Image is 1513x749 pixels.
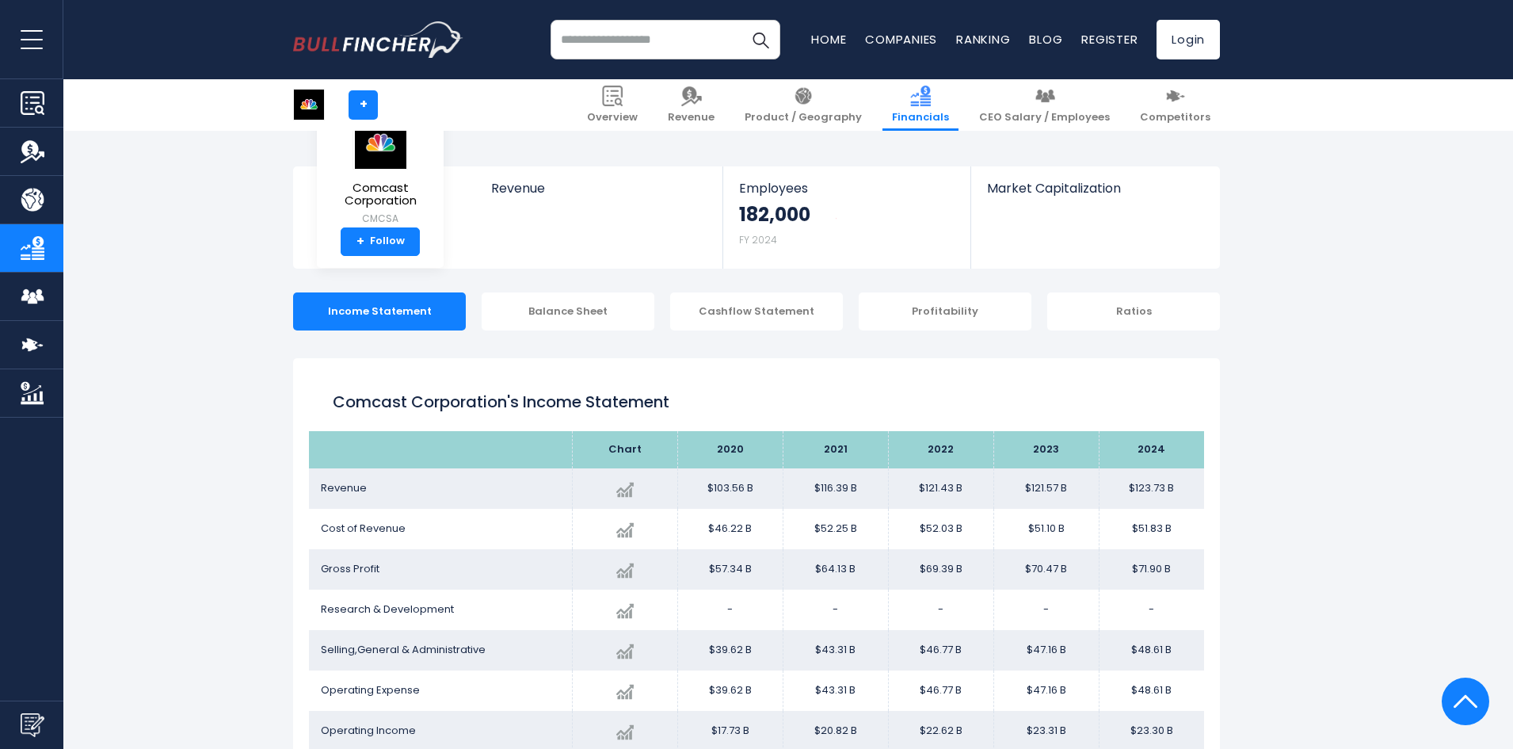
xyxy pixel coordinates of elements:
img: CMCSA logo [353,117,408,170]
td: $46.77 B [888,630,993,671]
span: Financials [892,111,949,124]
td: $39.62 B [677,671,783,711]
a: Product / Geography [735,79,871,131]
td: - [1099,590,1204,630]
strong: 182,000 [739,202,810,227]
td: $116.39 B [783,468,888,509]
span: Operating Income [321,723,416,738]
span: Gross Profit [321,561,379,576]
td: $47.16 B [993,630,1099,671]
th: 2024 [1099,431,1204,468]
td: $52.25 B [783,509,888,549]
span: Competitors [1140,111,1210,124]
a: Competitors [1130,79,1220,131]
span: CEO Salary / Employees [979,111,1110,124]
td: - [993,590,1099,630]
td: $46.77 B [888,671,993,711]
strong: + [356,235,364,249]
a: Financials [882,79,958,131]
td: $103.56 B [677,468,783,509]
span: Employees [739,181,954,196]
a: Go to homepage [293,21,463,58]
td: - [783,590,888,630]
div: Income Statement [293,292,466,331]
td: $57.34 B [677,549,783,590]
span: Research & Development [321,602,454,617]
a: Revenue [475,166,723,223]
th: Chart [572,431,677,468]
td: $71.90 B [1099,549,1204,590]
td: $121.43 B [888,468,993,509]
span: Market Capitalization [987,181,1202,196]
td: $121.57 B [993,468,1099,509]
span: Revenue [321,480,367,495]
td: $52.03 B [888,509,993,549]
div: Balance Sheet [482,292,654,331]
a: Login [1157,20,1220,59]
span: Operating Expense [321,682,420,697]
td: $46.22 B [677,509,783,549]
a: Companies [865,31,937,48]
a: + [349,90,378,120]
small: CMCSA [330,212,431,226]
span: Cost of Revenue [321,521,406,536]
td: $43.31 B [783,671,888,711]
a: Home [811,31,846,48]
a: Revenue [658,79,724,131]
div: Cashflow Statement [670,292,843,331]
th: 2023 [993,431,1099,468]
td: $43.31 B [783,630,888,671]
a: Employees 182,000 FY 2024 [723,166,970,269]
th: 2022 [888,431,993,468]
img: bullfincher logo [293,21,463,58]
td: $51.83 B [1099,509,1204,549]
span: Revenue [491,181,707,196]
small: FY 2024 [739,233,777,246]
span: Comcast Corporation [330,182,431,208]
a: Register [1081,31,1138,48]
td: - [677,590,783,630]
a: Market Capitalization [971,166,1218,223]
a: Overview [577,79,647,131]
td: $70.47 B [993,549,1099,590]
th: 2021 [783,431,888,468]
span: Revenue [668,111,715,124]
td: $47.16 B [993,671,1099,711]
th: 2020 [677,431,783,468]
img: CMCSA logo [294,90,324,120]
span: Selling,General & Administrative [321,642,486,657]
div: Profitability [859,292,1031,331]
td: $51.10 B [993,509,1099,549]
a: +Follow [341,227,420,256]
a: CEO Salary / Employees [970,79,1119,131]
button: Search [741,20,780,59]
span: Overview [587,111,638,124]
h1: Comcast Corporation's Income Statement [333,390,1180,414]
div: Ratios [1047,292,1220,331]
td: $39.62 B [677,630,783,671]
span: Product / Geography [745,111,862,124]
td: $69.39 B [888,549,993,590]
a: Ranking [956,31,1010,48]
td: $64.13 B [783,549,888,590]
td: $123.73 B [1099,468,1204,509]
td: - [888,590,993,630]
td: $48.61 B [1099,671,1204,711]
a: Comcast Corporation CMCSA [329,116,432,227]
td: $48.61 B [1099,630,1204,671]
a: Blog [1029,31,1062,48]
